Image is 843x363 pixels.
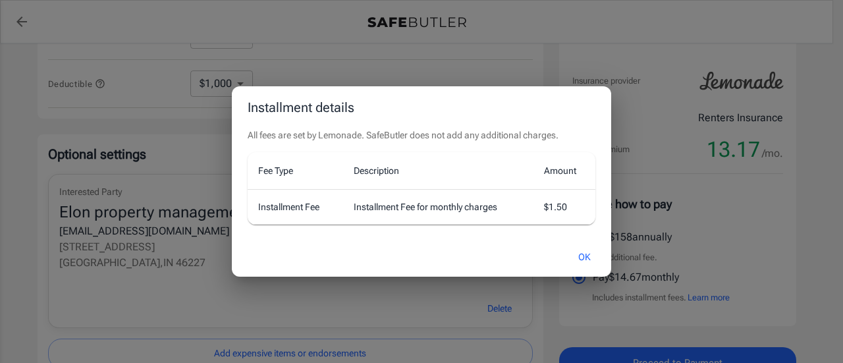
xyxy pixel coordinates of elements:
td: Installment Fee for monthly charges [343,190,533,225]
p: All fees are set by Lemonade. SafeButler does not add any additional charges. [248,128,595,142]
button: OK [563,243,606,271]
th: Fee Type [248,152,343,190]
h2: Installment details [232,86,611,128]
th: Description [343,152,533,190]
td: $1.50 [533,190,595,225]
td: Installment Fee [248,190,343,225]
th: Amount [533,152,595,190]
